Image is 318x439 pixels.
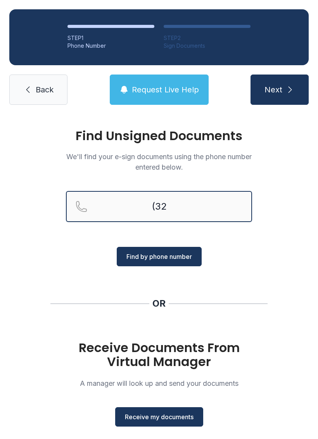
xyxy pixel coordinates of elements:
div: Phone Number [67,42,154,50]
h1: Find Unsigned Documents [66,130,252,142]
div: Sign Documents [164,42,251,50]
h1: Receive Documents From Virtual Manager [66,341,252,369]
div: STEP 1 [67,34,154,42]
span: Receive my documents [125,412,194,422]
input: Reservation phone number [66,191,252,222]
span: Next [264,84,282,95]
div: OR [152,297,166,310]
p: We'll find your e-sign documents using the phone number entered below. [66,151,252,172]
p: A manager will look up and send your documents [66,378,252,389]
span: Back [36,84,54,95]
span: Request Live Help [132,84,199,95]
span: Find by phone number [126,252,192,261]
div: STEP 2 [164,34,251,42]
